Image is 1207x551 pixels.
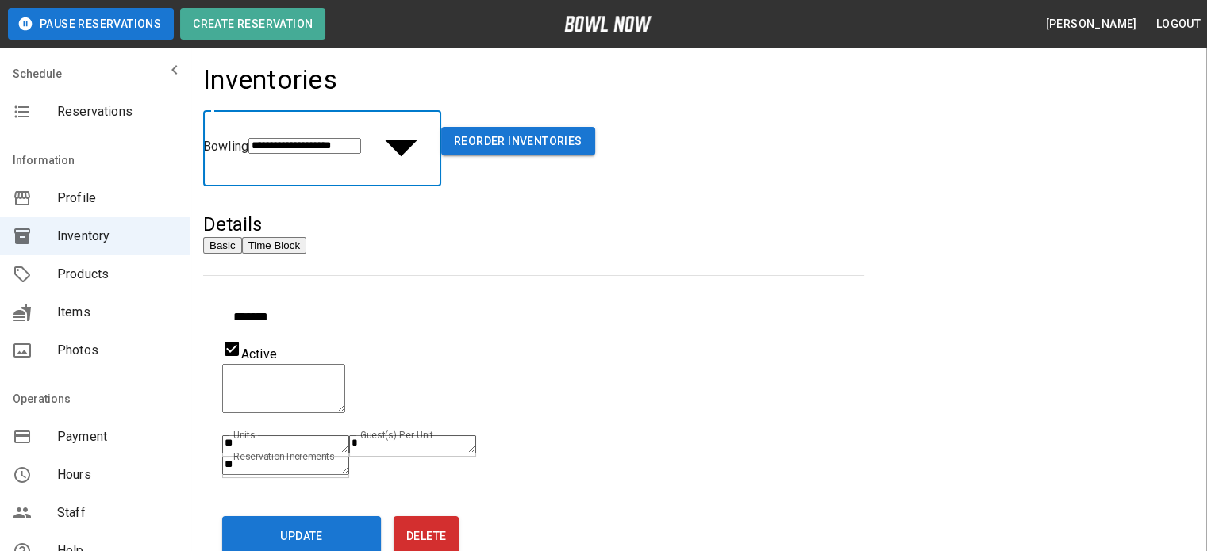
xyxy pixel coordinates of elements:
h4: Inventories [203,63,337,97]
img: logo [564,16,652,32]
button: Reorder Inventories [441,127,595,156]
div: Bowling [203,137,248,155]
button: Basic [203,237,242,254]
span: Staff [57,503,178,522]
span: Products [57,265,178,284]
span: Profile [57,189,178,208]
div: basic tabs example [203,237,306,254]
span: Inventory [57,227,178,246]
h5: Details [203,212,864,237]
span: Payment [57,427,178,446]
button: [PERSON_NAME] [1039,10,1143,39]
span: Items [57,303,178,322]
span: Photos [57,341,178,360]
span: Active [241,346,277,362]
button: Create Reservation [180,8,325,40]
button: Pause Reservations [8,8,174,40]
span: Reservations [57,102,178,121]
button: Time Block [242,237,306,254]
span: Hours [57,465,178,484]
button: Logout [1150,10,1207,39]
